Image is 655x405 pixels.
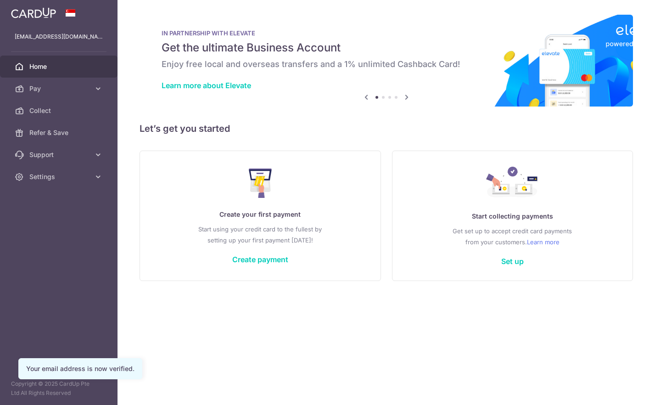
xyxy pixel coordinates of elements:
[140,121,633,136] h5: Let’s get you started
[29,62,90,71] span: Home
[249,169,272,198] img: Make Payment
[11,7,56,18] img: CardUp
[162,59,611,70] h6: Enjoy free local and overseas transfers and a 1% unlimited Cashback Card!
[158,209,362,220] p: Create your first payment
[162,81,251,90] a: Learn more about Elevate
[26,364,134,373] div: Your email address is now verified.
[411,225,615,247] p: Get set up to accept credit card payments from your customers.
[29,150,90,159] span: Support
[29,128,90,137] span: Refer & Save
[486,167,538,200] img: Collect Payment
[162,40,611,55] h5: Get the ultimate Business Account
[501,257,524,266] a: Set up
[158,224,362,246] p: Start using your credit card to the fullest by setting up your first payment [DATE]!
[232,255,288,264] a: Create payment
[162,29,611,37] p: IN PARTNERSHIP WITH ELEVATE
[29,84,90,93] span: Pay
[140,15,633,107] img: Renovation banner
[411,211,615,222] p: Start collecting payments
[29,172,90,181] span: Settings
[596,377,646,400] iframe: Opens a widget where you can find more information
[15,32,103,41] p: [EMAIL_ADDRESS][DOMAIN_NAME]
[527,236,560,247] a: Learn more
[29,106,90,115] span: Collect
